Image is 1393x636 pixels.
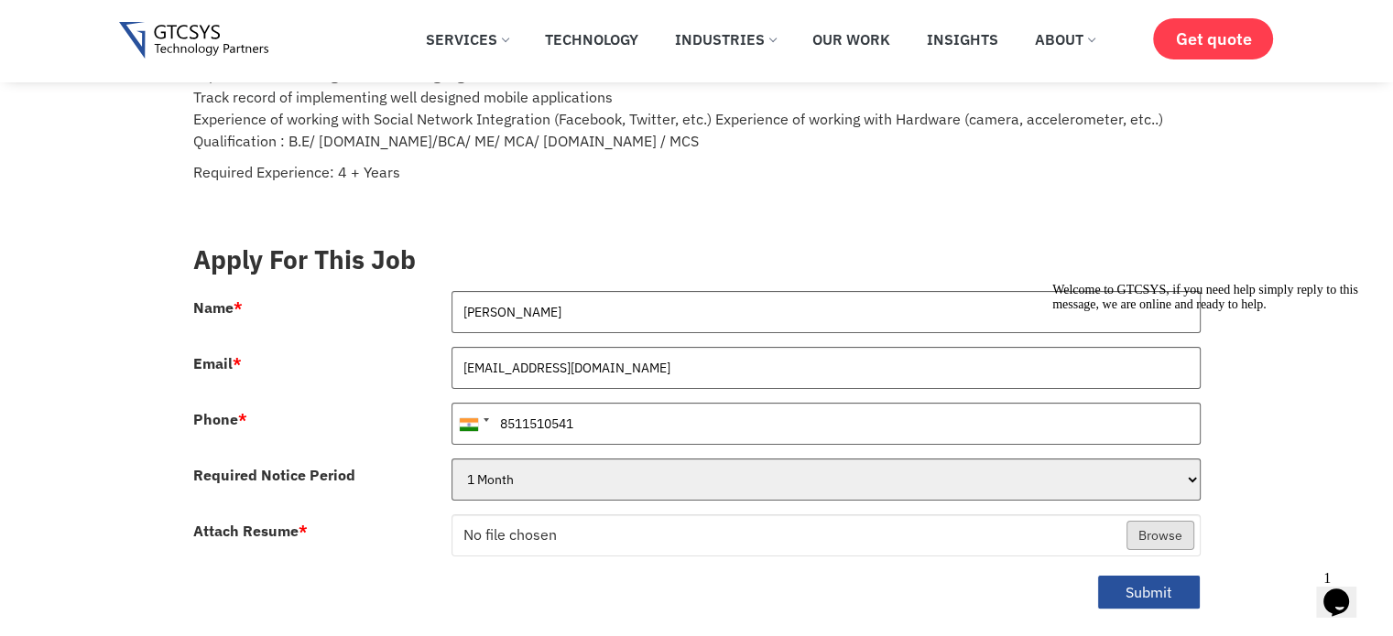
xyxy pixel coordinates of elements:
a: Services [412,19,522,59]
input: 081234 56789 [452,403,1201,445]
label: Phone [193,412,247,426]
p: Required Experience: 4 + Years [193,161,1201,183]
a: Technology [531,19,652,59]
span: Get quote [1175,29,1251,49]
iframe: chat widget [1045,275,1375,554]
label: Attach Resume [193,523,308,538]
img: Gtcsys logo [119,22,268,59]
iframe: chat widget [1316,563,1375,618]
a: Our Work [799,19,904,59]
label: Name [193,300,243,315]
span: Welcome to GTCSYS, if you need help simply reply to this message, we are online and ready to help. [7,7,313,36]
a: Get quote [1153,18,1273,59]
a: Industries [661,19,789,59]
button: Submit [1097,575,1201,610]
p: Experience of working with Web Services, XML, JSON Experience of working with multi-language, mul... [193,42,1201,152]
a: Insights [913,19,1012,59]
a: About [1021,19,1108,59]
label: Email [193,356,242,371]
div: Welcome to GTCSYS, if you need help simply reply to this message, we are online and ready to help. [7,7,337,37]
label: Required Notice Period [193,468,355,482]
h3: Apply For This Job [193,244,1201,275]
div: India (भारत): +91 [452,404,495,444]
